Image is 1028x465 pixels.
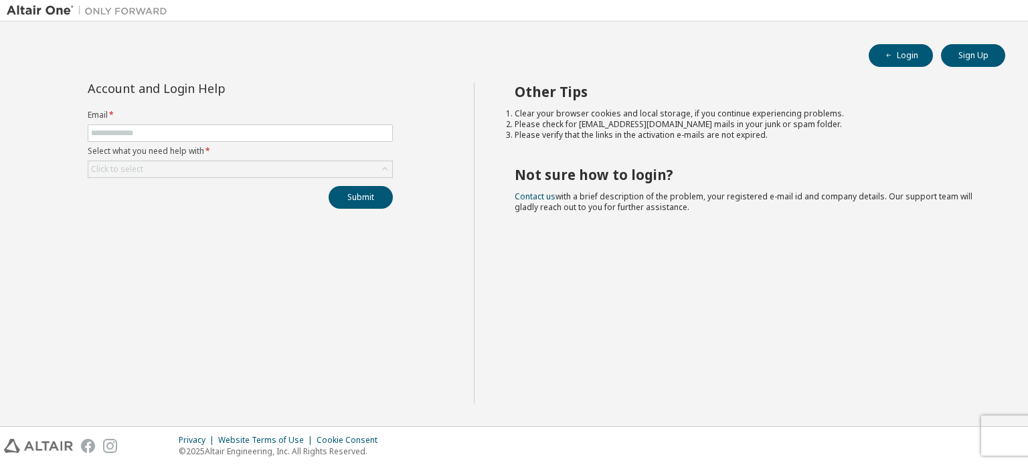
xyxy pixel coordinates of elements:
[179,435,218,446] div: Privacy
[88,110,393,120] label: Email
[941,44,1005,67] button: Sign Up
[88,161,392,177] div: Click to select
[869,44,933,67] button: Login
[515,119,982,130] li: Please check for [EMAIL_ADDRESS][DOMAIN_NAME] mails in your junk or spam folder.
[179,446,385,457] p: © 2025 Altair Engineering, Inc. All Rights Reserved.
[7,4,174,17] img: Altair One
[515,130,982,141] li: Please verify that the links in the activation e-mails are not expired.
[103,439,117,453] img: instagram.svg
[218,435,317,446] div: Website Terms of Use
[88,83,332,94] div: Account and Login Help
[515,83,982,100] h2: Other Tips
[515,191,972,213] span: with a brief description of the problem, your registered e-mail id and company details. Our suppo...
[515,108,982,119] li: Clear your browser cookies and local storage, if you continue experiencing problems.
[515,166,982,183] h2: Not sure how to login?
[329,186,393,209] button: Submit
[91,164,143,175] div: Click to select
[81,439,95,453] img: facebook.svg
[4,439,73,453] img: altair_logo.svg
[317,435,385,446] div: Cookie Consent
[515,191,555,202] a: Contact us
[88,146,393,157] label: Select what you need help with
